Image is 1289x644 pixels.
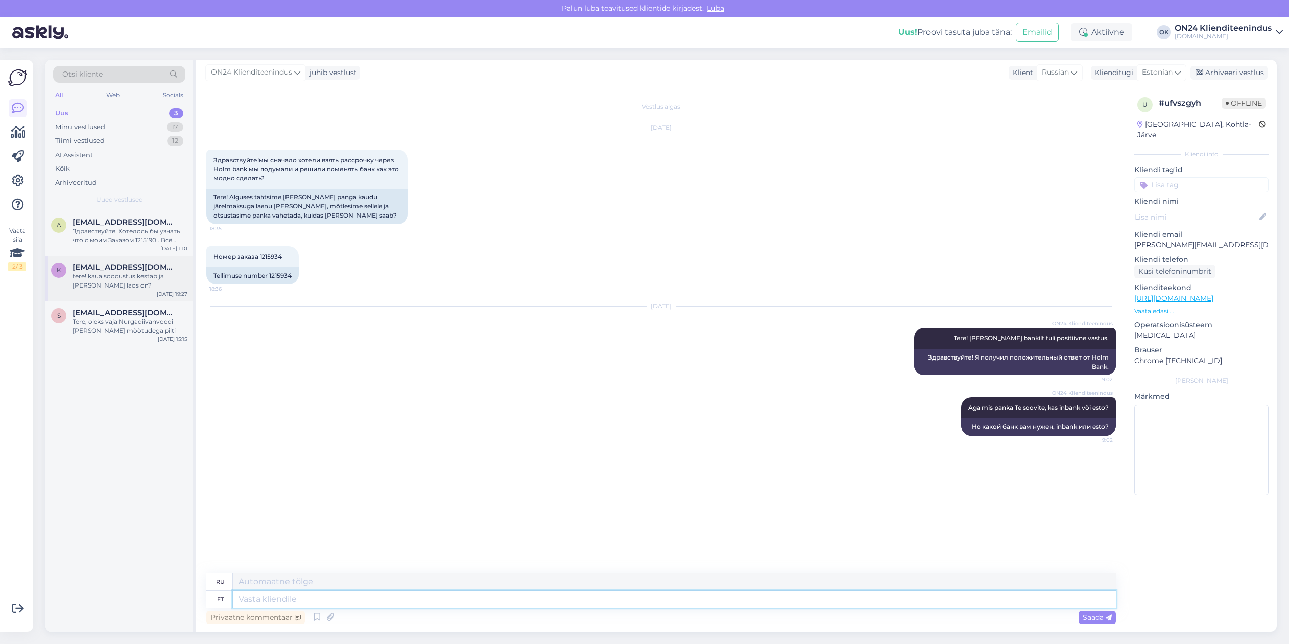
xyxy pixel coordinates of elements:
div: Vestlus algas [206,102,1116,111]
div: Vaata siia [8,226,26,271]
div: All [53,89,65,102]
p: Brauser [1134,345,1269,355]
div: 17 [167,122,183,132]
div: [DATE] 19:27 [157,290,187,298]
div: Tellimuse number 1215934 [206,267,299,284]
span: k [57,266,61,274]
div: 12 [167,136,183,146]
b: Uus! [898,27,917,37]
div: [PERSON_NAME] [1134,376,1269,385]
button: Emailid [1016,23,1059,42]
div: [DOMAIN_NAME] [1175,32,1272,40]
div: 3 [169,108,183,118]
span: ON24 Klienditeenindus [1052,389,1113,397]
span: Russian [1042,67,1069,78]
div: # ufvszgyh [1159,97,1222,109]
div: [DATE] 15:15 [158,335,187,343]
div: Klienditugi [1091,67,1133,78]
span: Estonian [1142,67,1173,78]
div: juhib vestlust [306,67,357,78]
div: Tere, oleks vaja Nurgadiivanvoodi [PERSON_NAME] mõõtudega pilti [73,317,187,335]
div: Minu vestlused [55,122,105,132]
div: Uus [55,108,68,118]
span: 9:02 [1075,436,1113,444]
p: Kliendi nimi [1134,196,1269,207]
div: Tere! Alguses tahtsime [PERSON_NAME] panga kaudu järelmaksuga laenu [PERSON_NAME], mõtlesime sell... [206,189,408,224]
div: et [217,591,224,608]
div: Kõik [55,164,70,174]
a: ON24 Klienditeenindus[DOMAIN_NAME] [1175,24,1283,40]
div: [DATE] [206,302,1116,311]
p: Kliendi email [1134,229,1269,240]
span: siim@alunord.ee [73,308,177,317]
div: ON24 Klienditeenindus [1175,24,1272,32]
a: [URL][DOMAIN_NAME] [1134,294,1213,303]
p: [MEDICAL_DATA] [1134,330,1269,341]
span: Aga mis panka Te soovite, kas inbank või esto? [968,404,1109,411]
div: Web [104,89,122,102]
div: Aktiivne [1071,23,1132,41]
div: 2 / 3 [8,262,26,271]
div: AI Assistent [55,150,93,160]
div: [DATE] 1:10 [160,245,187,252]
div: Но какой банк вам нужен, inbank или esto? [961,418,1116,436]
div: Proovi tasuta juba täna: [898,26,1012,38]
span: Uued vestlused [96,195,143,204]
span: a [57,221,61,229]
span: s [57,312,61,319]
span: u [1142,101,1148,108]
div: Arhiveeritud [55,178,97,188]
span: Tere! [PERSON_NAME] bankilt tuli positiivne vastus. [954,334,1109,342]
p: [PERSON_NAME][EMAIL_ADDRESS][DOMAIN_NAME] [1134,240,1269,250]
span: 18:35 [209,225,247,232]
div: tere! kaua soodustus kestab ja [PERSON_NAME] laos on? [73,272,187,290]
div: Klient [1009,67,1033,78]
div: OK [1157,25,1171,39]
span: Saada [1083,613,1112,622]
div: Kliendi info [1134,150,1269,159]
p: Chrome [TECHNICAL_ID] [1134,355,1269,366]
div: Socials [161,89,185,102]
div: Arhiveeri vestlus [1190,66,1268,80]
div: ru [216,573,225,590]
p: Operatsioonisüsteem [1134,320,1269,330]
p: Märkmed [1134,391,1269,402]
input: Lisa nimi [1135,211,1257,223]
div: [GEOGRAPHIC_DATA], Kohtla-Järve [1137,119,1259,140]
input: Lisa tag [1134,177,1269,192]
span: Offline [1222,98,1266,109]
span: alexmr254@gmail.com [73,218,177,227]
p: Kliendi telefon [1134,254,1269,265]
div: Здравствуйте. Хотелось бы узнать что с моим Заказом 1215190 . Всё давно опоплачено [73,227,187,245]
div: Tiimi vestlused [55,136,105,146]
p: Vaata edasi ... [1134,307,1269,316]
span: kairitamm7@gmail.com [73,263,177,272]
div: Küsi telefoninumbrit [1134,265,1215,278]
span: ON24 Klienditeenindus [1052,320,1113,327]
span: ON24 Klienditeenindus [211,67,292,78]
span: Номер заказа 1215934 [213,253,282,260]
img: Askly Logo [8,68,27,87]
span: Luba [704,4,727,13]
span: 18:36 [209,285,247,293]
p: Klienditeekond [1134,282,1269,293]
span: 9:02 [1075,376,1113,383]
div: Privaatne kommentaar [206,611,305,624]
div: Здравствуйте! Я получил положительный ответ от Holm Bank. [914,349,1116,375]
div: [DATE] [206,123,1116,132]
span: Здравствуйте!мы сначало хотели взять рассрочку через Holm bank мы подумали и решили поменять банк... [213,156,400,182]
span: Otsi kliente [62,69,103,80]
p: Kliendi tag'id [1134,165,1269,175]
